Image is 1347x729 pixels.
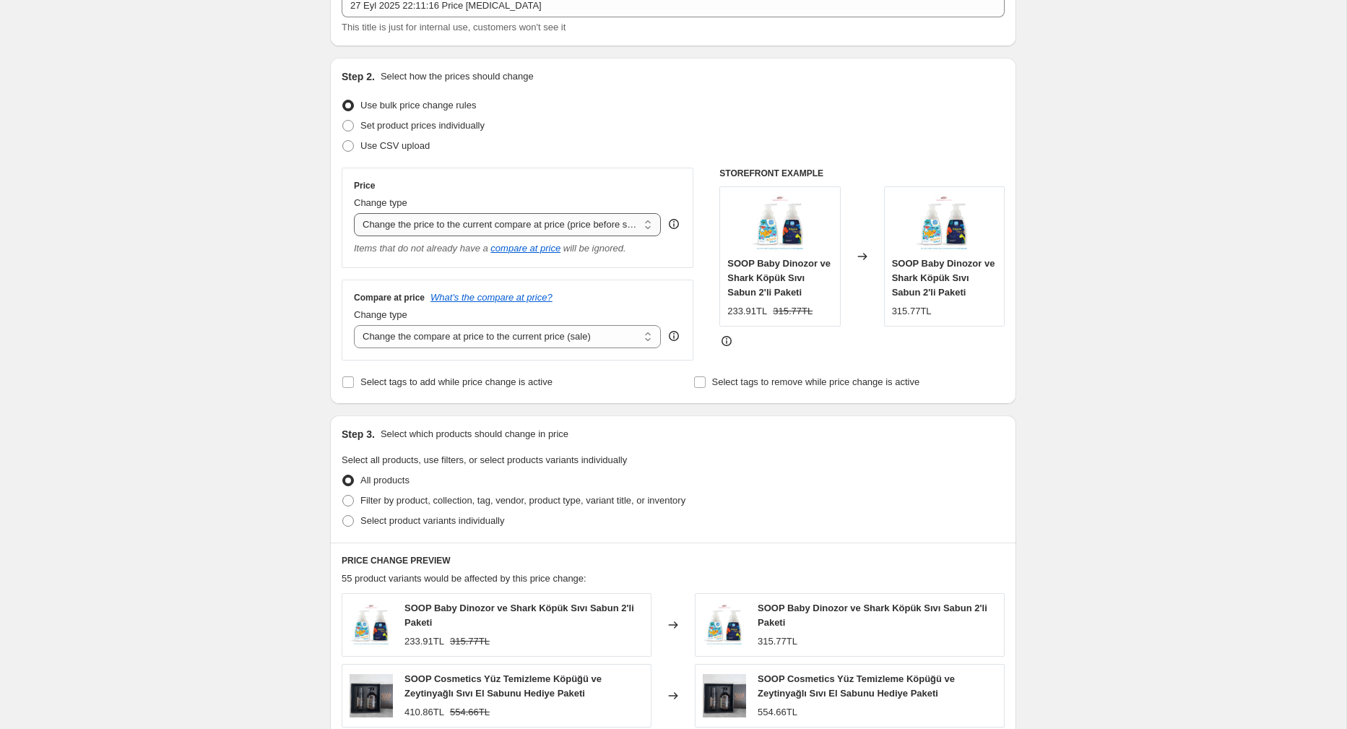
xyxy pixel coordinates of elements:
h6: PRICE CHANGE PREVIEW [342,555,1005,566]
div: 410.86TL [404,705,444,720]
h2: Step 3. [342,427,375,441]
div: 554.66TL [758,705,797,720]
h2: Step 2. [342,69,375,84]
button: What's the compare at price? [430,292,553,303]
span: Set product prices individually [360,120,485,131]
div: help [667,217,681,231]
strike: 554.66TL [450,705,490,720]
img: soop-baby-dinozor-shark-kopuk-sabun-2li_80x.png [350,603,393,647]
p: Select which products should change in price [381,427,568,441]
span: Change type [354,309,407,320]
strike: 315.77TL [450,634,490,649]
span: Change type [354,197,407,208]
div: help [667,329,681,343]
span: SOOP Baby Dinozor ve Shark Köpük Sıvı Sabun 2'li Paketi [404,603,634,628]
span: SOOP Baby Dinozor ve Shark Köpük Sıvı Sabun 2'li Paketi [758,603,987,628]
span: Use bulk price change rules [360,100,476,111]
div: 315.77TL [758,634,797,649]
div: 315.77TL [892,304,932,319]
i: Items that do not already have a [354,243,488,254]
i: will be ignored. [563,243,626,254]
img: soop-hediye-paketi-el-sabunu-yuz-temizleme-kopugu_80x.png [703,674,746,717]
span: This title is just for internal use, customers won't see it [342,22,566,33]
strike: 315.77TL [773,304,813,319]
span: Select tags to add while price change is active [360,376,553,387]
span: SOOP Baby Dinozor ve Shark Köpük Sıvı Sabun 2'li Paketi [727,258,831,298]
h6: STOREFRONT EXAMPLE [719,168,1005,179]
span: SOOP Cosmetics Yüz Temizleme Köpüğü ve Zeytinyağlı Sıvı El Sabunu Hediye Paketi [758,673,955,699]
img: soop-hediye-paketi-el-sabunu-yuz-temizleme-kopugu_80x.png [350,674,393,717]
h3: Compare at price [354,292,425,303]
img: soop-baby-dinozor-shark-kopuk-sabun-2li_80x.png [751,194,809,252]
span: Use CSV upload [360,140,430,151]
h3: Price [354,180,375,191]
span: Select tags to remove while price change is active [712,376,920,387]
img: soop-baby-dinozor-shark-kopuk-sabun-2li_80x.png [915,194,973,252]
span: Filter by product, collection, tag, vendor, product type, variant title, or inventory [360,495,685,506]
div: 233.91TL [404,634,444,649]
p: Select how the prices should change [381,69,534,84]
button: compare at price [490,243,560,254]
span: SOOP Cosmetics Yüz Temizleme Köpüğü ve Zeytinyağlı Sıvı El Sabunu Hediye Paketi [404,673,602,699]
span: Select all products, use filters, or select products variants individually [342,454,627,465]
span: Select product variants individually [360,515,504,526]
span: SOOP Baby Dinozor ve Shark Köpük Sıvı Sabun 2'li Paketi [892,258,995,298]
span: 55 product variants would be affected by this price change: [342,573,586,584]
img: soop-baby-dinozor-shark-kopuk-sabun-2li_80x.png [703,603,746,647]
div: 233.91TL [727,304,767,319]
span: All products [360,475,410,486]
